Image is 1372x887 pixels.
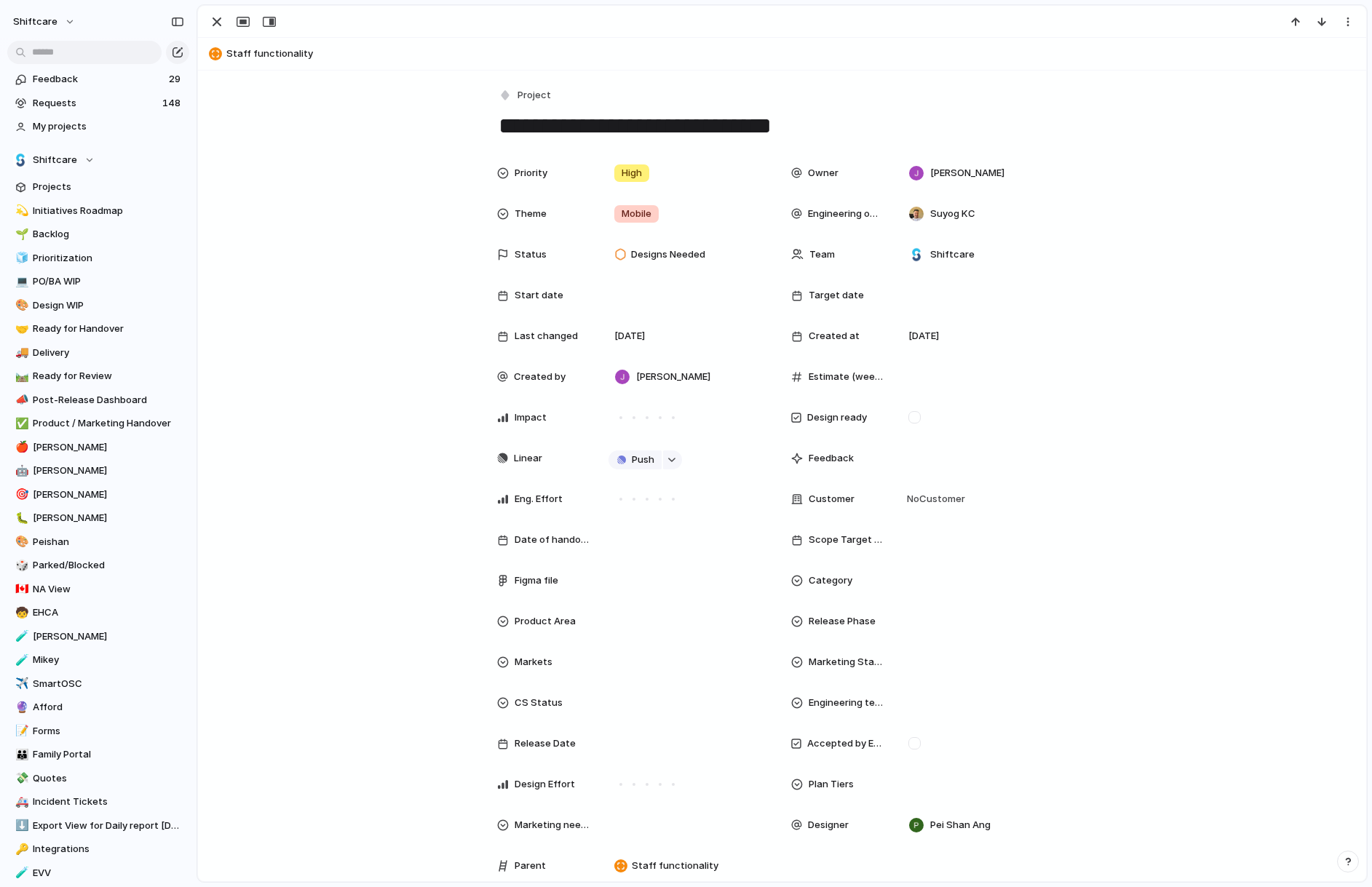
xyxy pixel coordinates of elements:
span: 29 [169,72,183,87]
a: 💸Quotes [7,768,189,789]
a: 📝Forms [7,720,189,742]
div: 🎨 [15,533,25,550]
button: ✈️ [13,677,28,691]
div: 🧪 [15,628,25,645]
span: Forms [33,724,184,739]
div: 🤝 [15,321,25,338]
span: Markets [515,655,552,669]
div: 🍎 [15,439,25,456]
span: Integrations [33,842,184,856]
span: Parked/Blocked [33,558,184,573]
span: Team [809,247,835,262]
button: 🌱 [13,227,28,242]
div: 🌱Backlog [7,223,189,245]
div: 🚚Delivery [7,342,189,364]
span: Shiftcare [930,247,975,262]
span: Created at [809,329,860,343]
span: Last changed [515,329,578,343]
div: 🐛[PERSON_NAME] [7,507,189,529]
div: 🐛 [15,510,25,527]
div: 🧪EVV [7,862,189,884]
span: Shiftcare [33,153,77,167]
button: 🧊 [13,251,28,266]
span: Figma file [515,573,558,588]
div: 🔮 [15,699,25,716]
span: Date of handover [515,533,590,547]
div: ✅ [15,415,25,432]
span: Requests [33,96,158,111]
button: 🚚 [13,346,28,360]
button: 🧒 [13,605,28,620]
a: Feedback29 [7,68,189,90]
span: Engineering team [809,696,884,710]
span: Category [809,573,852,588]
button: 🔑 [13,842,28,856]
span: Staff functionality [226,47,1360,61]
a: 🧪[PERSON_NAME] [7,626,189,648]
button: 🧪 [13,629,28,644]
a: 👪Family Portal [7,744,189,765]
span: [PERSON_NAME] [33,629,184,644]
span: CS Status [515,696,563,710]
div: 🚑Incident Tickets [7,791,189,813]
span: Start date [515,288,563,303]
span: Accepted by Engineering [807,736,884,751]
div: 🧪Mikey [7,649,189,671]
span: [PERSON_NAME] [33,440,184,455]
span: Delivery [33,346,184,360]
span: Eng. Effort [515,492,563,506]
div: 🎨Design WIP [7,295,189,317]
button: Project [496,85,555,106]
span: Project [518,88,551,103]
div: 💻PO/BA WIP [7,271,189,293]
span: Engineering owner [808,207,884,221]
button: 🎨 [13,298,28,313]
button: 🚑 [13,795,28,809]
span: [PERSON_NAME] [930,166,1004,180]
span: [PERSON_NAME] [636,370,710,384]
span: PO/BA WIP [33,274,184,289]
button: 🤖 [13,464,28,478]
a: 🧊Prioritization [7,247,189,269]
div: 🧪 [15,864,25,881]
div: 🤖 [15,463,25,480]
div: ⬇️Export View for Daily report [DATE] [7,815,189,837]
span: Design ready [807,410,867,425]
a: 🧒EHCA [7,602,189,624]
a: 🔮Afford [7,696,189,718]
span: Release Phase [809,614,876,629]
span: Feedback [33,72,164,87]
button: 🤝 [13,322,28,336]
button: 🧪 [13,653,28,667]
a: My projects [7,116,189,138]
a: 💫Initiatives Roadmap [7,200,189,222]
span: Mobile [622,207,651,221]
div: 📝 [15,723,25,739]
span: [DATE] [908,329,939,343]
span: Feedback [809,451,854,466]
a: 🤖[PERSON_NAME] [7,460,189,482]
span: NA View [33,582,184,597]
span: Customer [809,492,854,506]
span: Product / Marketing Handover [33,416,184,431]
div: 📣 [15,391,25,408]
span: Initiatives Roadmap [33,204,184,218]
div: 🎨Peishan [7,531,189,553]
div: 🎯[PERSON_NAME] [7,484,189,506]
a: 🇨🇦NA View [7,578,189,600]
span: Target date [809,288,864,303]
span: Ready for Review [33,369,184,383]
button: Shiftcare [7,149,189,171]
span: Pei Shan Ang [930,818,991,832]
span: EHCA [33,605,184,620]
div: 👪 [15,747,25,763]
span: Designs Needed [631,247,705,262]
span: Afford [33,700,184,715]
button: Push [608,450,662,469]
